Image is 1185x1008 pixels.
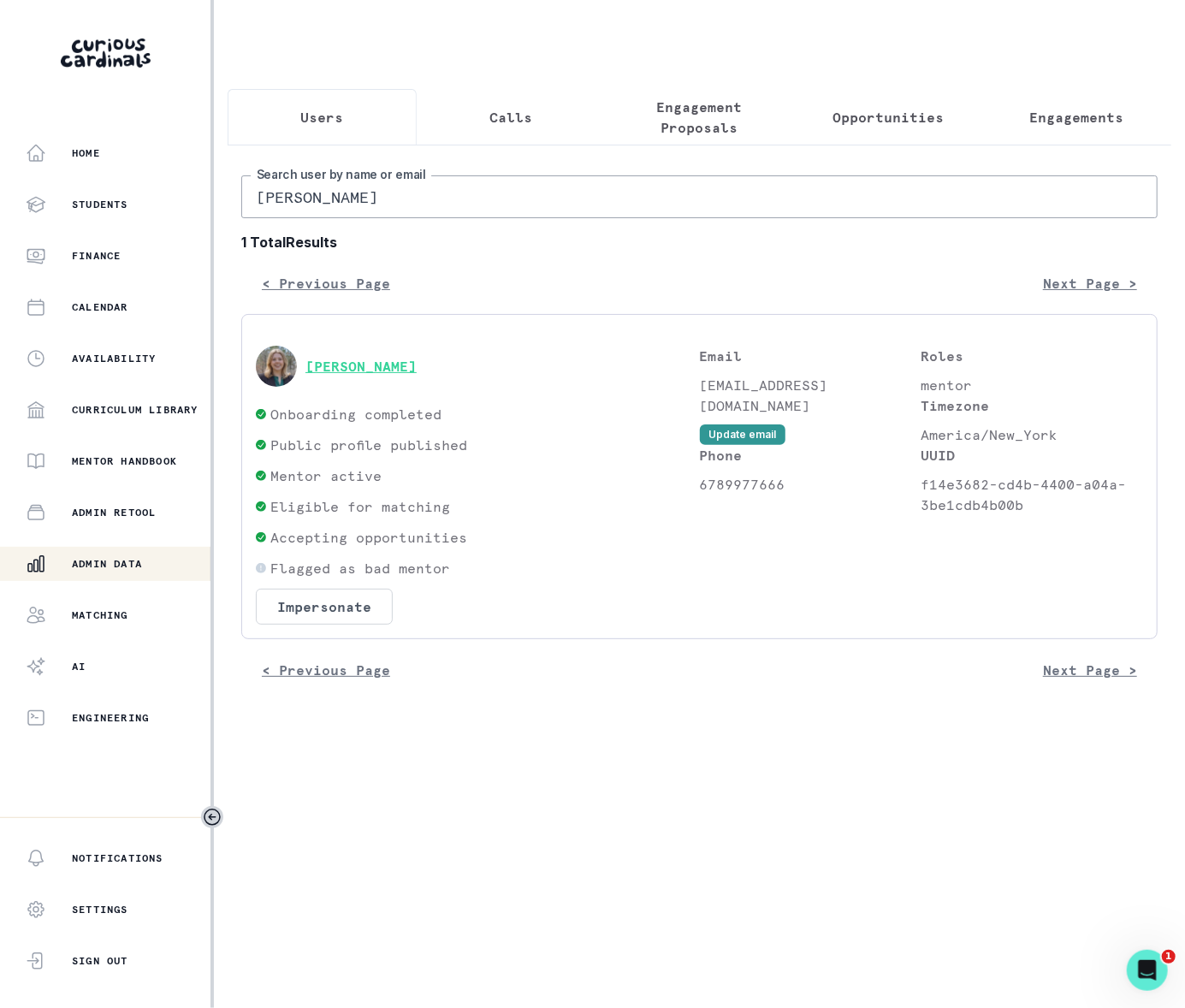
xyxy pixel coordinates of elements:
[72,506,156,519] p: Admin Retool
[921,395,1143,416] p: Timezone
[72,954,128,968] p: Sign Out
[1162,950,1176,964] span: 1
[489,107,532,127] p: Calls
[72,454,177,468] p: Mentor Handbook
[270,404,441,424] p: Onboarding completed
[700,424,785,445] button: Update email
[61,39,151,68] img: Curious Cardinals Logo
[270,558,450,578] p: Flagged as bad mentor
[921,445,1143,465] p: UUID
[700,375,921,416] p: [EMAIL_ADDRESS][DOMAIN_NAME]
[72,903,128,916] p: Settings
[72,352,156,365] p: Availability
[72,660,86,673] p: AI
[921,474,1143,515] p: f14e3682-cd4b-4400-a04a-3be1cdb4b00b
[921,424,1143,445] p: America/New_York
[700,445,921,465] p: Phone
[832,107,944,127] p: Opportunities
[72,300,128,314] p: Calendar
[700,474,921,495] p: 6789977666
[270,435,467,455] p: Public profile published
[1022,653,1158,687] button: Next Page >
[700,346,921,366] p: Email
[1030,107,1124,127] p: Engagements
[270,527,467,548] p: Accepting opportunities
[72,146,100,160] p: Home
[270,465,382,486] p: Mentor active
[72,249,121,263] p: Finance
[241,266,411,300] button: < Previous Page
[270,496,450,517] p: Eligible for matching
[1022,266,1158,300] button: Next Page >
[72,557,142,571] p: Admin Data
[300,107,343,127] p: Users
[72,851,163,865] p: Notifications
[305,358,417,375] button: [PERSON_NAME]
[72,711,149,725] p: Engineering
[72,608,128,622] p: Matching
[921,375,1143,395] p: mentor
[72,198,128,211] p: Students
[256,589,393,625] button: Impersonate
[619,97,779,138] p: Engagement Proposals
[241,653,411,687] button: < Previous Page
[201,806,223,828] button: Toggle sidebar
[1127,950,1168,991] iframe: Intercom live chat
[921,346,1143,366] p: Roles
[72,403,198,417] p: Curriculum Library
[241,232,1158,252] b: 1 Total Results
